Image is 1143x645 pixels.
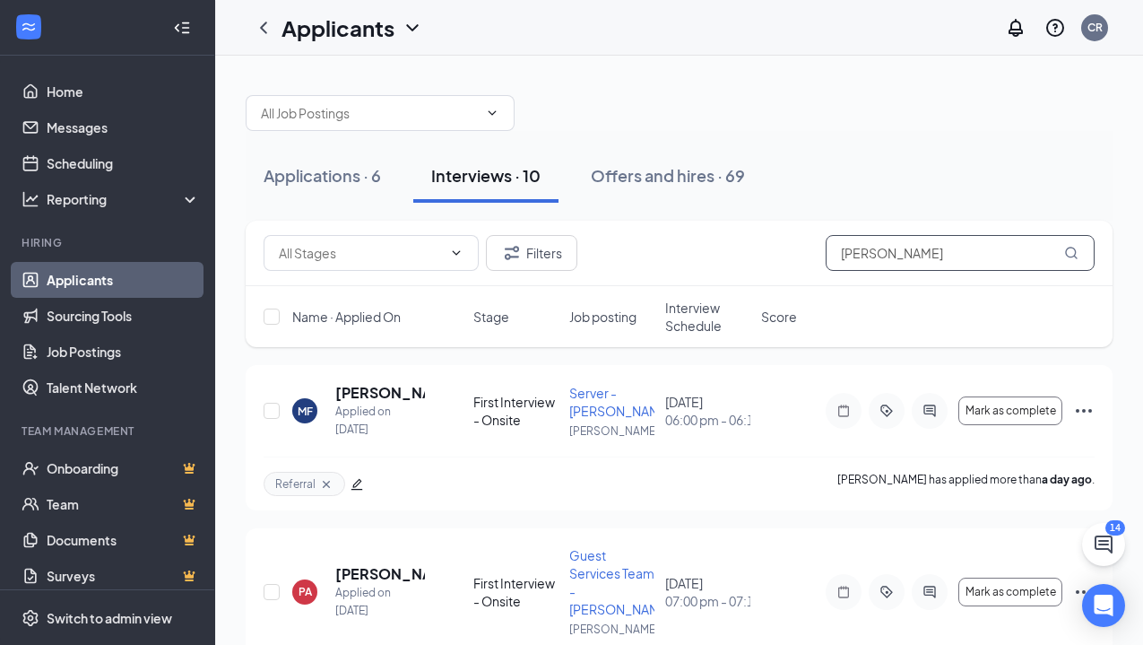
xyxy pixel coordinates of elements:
[919,585,940,599] svg: ActiveChat
[402,17,423,39] svg: ChevronDown
[1073,581,1095,603] svg: Ellipses
[47,609,172,627] div: Switch to admin view
[958,397,1062,425] button: Mark as complete
[22,423,196,439] div: Team Management
[47,522,200,558] a: DocumentsCrown
[473,393,559,429] div: First Interview - Onsite
[173,19,191,37] svg: Collapse
[665,411,750,429] span: 06:00 pm - 06:15 pm
[22,190,39,208] svg: Analysis
[569,423,654,439] p: [PERSON_NAME]
[335,584,425,620] div: Applied on [DATE]
[22,235,196,250] div: Hiring
[665,592,750,610] span: 07:00 pm - 07:15 pm
[473,574,559,610] div: First Interview - Onsite
[298,404,313,419] div: MF
[275,476,316,492] span: Referral
[281,13,394,43] h1: Applicants
[591,164,745,187] div: Offers and hires · 69
[319,477,333,492] svg: Cross
[826,235,1095,271] input: Search in interviews
[665,574,750,610] div: [DATE]
[665,299,750,335] span: Interview Schedule
[569,385,671,419] span: Server - [PERSON_NAME]
[47,450,200,486] a: OnboardingCrown
[958,578,1062,606] button: Mark as complete
[1082,584,1125,627] div: Open Intercom Messenger
[47,109,200,145] a: Messages
[569,308,636,326] span: Job posting
[965,405,1056,417] span: Mark as complete
[1105,520,1125,536] div: 14
[569,622,654,637] p: [PERSON_NAME]
[335,383,425,403] h5: [PERSON_NAME]
[431,164,541,187] div: Interviews · 10
[47,74,200,109] a: Home
[22,609,39,627] svg: Settings
[47,334,200,370] a: Job Postings
[264,164,381,187] div: Applications · 6
[876,585,897,599] svg: ActiveTag
[833,404,854,418] svg: Note
[919,404,940,418] svg: ActiveChat
[569,547,671,617] span: Guest Services Team - [PERSON_NAME]
[47,558,200,594] a: SurveysCrown
[1064,246,1078,260] svg: MagnifyingGlass
[1073,400,1095,422] svg: Ellipses
[449,246,463,260] svg: ChevronDown
[47,298,200,334] a: Sourcing Tools
[335,564,425,584] h5: [PERSON_NAME]
[1005,17,1026,39] svg: Notifications
[761,308,797,326] span: Score
[351,478,363,491] span: edit
[1087,20,1103,35] div: CR
[965,586,1056,598] span: Mark as complete
[876,404,897,418] svg: ActiveTag
[1093,534,1114,555] svg: ChatActive
[47,190,201,208] div: Reporting
[47,370,200,405] a: Talent Network
[47,486,200,522] a: TeamCrown
[299,584,312,599] div: PA
[665,393,750,429] div: [DATE]
[473,308,509,326] span: Stage
[1044,17,1066,39] svg: QuestionInfo
[261,103,478,123] input: All Job Postings
[279,243,442,263] input: All Stages
[292,308,401,326] span: Name · Applied On
[485,106,499,120] svg: ChevronDown
[1042,473,1092,486] b: a day ago
[1082,523,1125,566] button: ChatActive
[47,145,200,181] a: Scheduling
[20,18,38,36] svg: WorkstreamLogo
[837,472,1095,496] p: [PERSON_NAME] has applied more than .
[47,262,200,298] a: Applicants
[253,17,274,39] svg: ChevronLeft
[833,585,854,599] svg: Note
[335,403,425,439] div: Applied on [DATE]
[486,235,577,271] button: Filter Filters
[501,242,523,264] svg: Filter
